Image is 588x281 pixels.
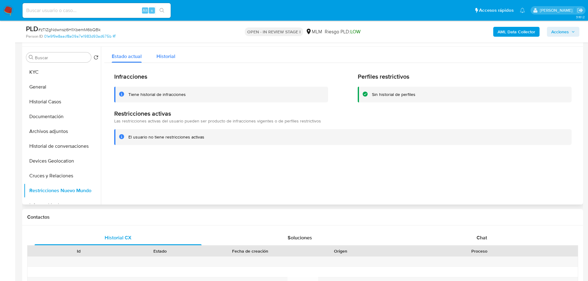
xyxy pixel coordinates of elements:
button: Archivos adjuntos [24,124,101,139]
span: Soluciones [288,234,312,241]
button: Buscar [29,55,34,60]
span: 3.161.2 [576,14,585,19]
button: Documentación [24,109,101,124]
button: Volver al orden por defecto [94,55,98,62]
div: MLM [306,28,322,35]
input: Buscar usuario o caso... [23,6,171,14]
div: Estado [124,248,196,254]
a: Notificaciones [520,8,525,13]
button: Información de accesos [24,198,101,213]
button: General [24,80,101,94]
span: Accesos rápidos [479,7,514,14]
b: PLD [26,24,38,34]
button: Devices Geolocation [24,154,101,168]
button: AML Data Collector [493,27,540,37]
span: LOW [350,28,361,35]
span: # zTlZgNdwnsz6H1XbemM6bQBk [38,27,101,33]
button: Acciones [547,27,579,37]
span: Alt [143,7,148,13]
div: Id [43,248,115,254]
span: Acciones [551,27,569,37]
button: Historial de conversaciones [24,139,101,154]
span: s [151,7,153,13]
button: Historial Casos [24,94,101,109]
span: Historial CX [105,234,131,241]
input: Buscar [35,55,89,60]
p: OPEN - IN REVIEW STAGE I [245,27,303,36]
a: 01e9f9e8aacf8a09a7e1983d93ad675b [44,34,115,39]
div: Fecha de creación [205,248,296,254]
div: Origen [304,248,377,254]
b: AML Data Collector [498,27,535,37]
button: Cruces y Relaciones [24,168,101,183]
span: Riesgo PLD: [325,28,361,35]
div: Proceso [386,248,573,254]
a: Salir [577,7,583,14]
button: search-icon [156,6,168,15]
p: fernando.ftapiamartinez@mercadolibre.com.mx [540,7,575,13]
span: Chat [477,234,487,241]
b: Person ID [26,34,43,39]
button: KYC [24,65,101,80]
button: Restricciones Nuevo Mundo [24,183,101,198]
h1: Contactos [27,214,578,220]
